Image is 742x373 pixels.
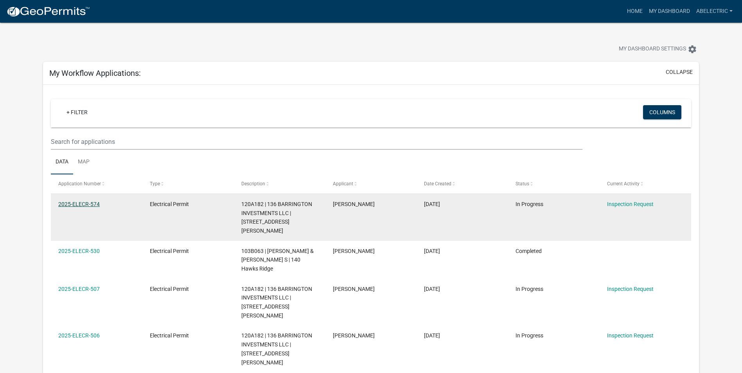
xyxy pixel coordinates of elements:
[58,201,100,207] a: 2025-ELECR-574
[51,150,73,175] a: Data
[150,201,189,207] span: Electrical Permit
[333,248,375,254] span: Ben Moore
[643,105,681,119] button: Columns
[613,41,703,57] button: My Dashboard Settingssettings
[51,134,582,150] input: Search for applications
[646,4,693,19] a: My Dashboard
[58,181,101,186] span: Application Number
[516,248,542,254] span: Completed
[516,201,543,207] span: In Progress
[333,286,375,292] span: Ben Moore
[49,68,141,78] h5: My Workflow Applications:
[241,286,312,319] span: 120A182 | 136 BARRINGTON INVESTMENTS LLC | 136 Barrington Hall
[417,174,508,193] datatable-header-cell: Date Created
[424,201,440,207] span: 10/06/2025
[600,174,691,193] datatable-header-cell: Current Activity
[150,248,189,254] span: Electrical Permit
[73,150,94,175] a: Map
[241,181,265,186] span: Description
[325,174,417,193] datatable-header-cell: Applicant
[58,332,100,339] a: 2025-ELECR-506
[619,45,686,54] span: My Dashboard Settings
[51,174,142,193] datatable-header-cell: Application Number
[424,248,440,254] span: 09/16/2025
[150,332,189,339] span: Electrical Permit
[666,68,693,76] button: collapse
[607,201,654,207] a: Inspection Request
[150,181,160,186] span: Type
[516,286,543,292] span: In Progress
[424,286,440,292] span: 09/09/2025
[516,181,529,186] span: Status
[150,286,189,292] span: Electrical Permit
[142,174,234,193] datatable-header-cell: Type
[241,201,312,234] span: 120A182 | 136 BARRINGTON INVESTMENTS LLC | 136 Barrington Hall
[241,332,312,365] span: 120A182 | 136 BARRINGTON INVESTMENTS LLC | 136 Barrington Hall
[333,181,353,186] span: Applicant
[234,174,325,193] datatable-header-cell: Description
[333,201,375,207] span: Ben Moore
[58,248,100,254] a: 2025-ELECR-530
[693,4,736,19] a: Abelectric
[424,181,451,186] span: Date Created
[607,286,654,292] a: Inspection Request
[607,181,640,186] span: Current Activity
[624,4,646,19] a: Home
[688,45,697,54] i: settings
[60,105,94,119] a: + Filter
[58,286,100,292] a: 2025-ELECR-507
[607,332,654,339] a: Inspection Request
[516,332,543,339] span: In Progress
[424,332,440,339] span: 09/09/2025
[241,248,314,272] span: 103B063 | PITTS GREGORY C & AMY S | 140 Hawks Ridge
[333,332,375,339] span: Ben Moore
[508,174,600,193] datatable-header-cell: Status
